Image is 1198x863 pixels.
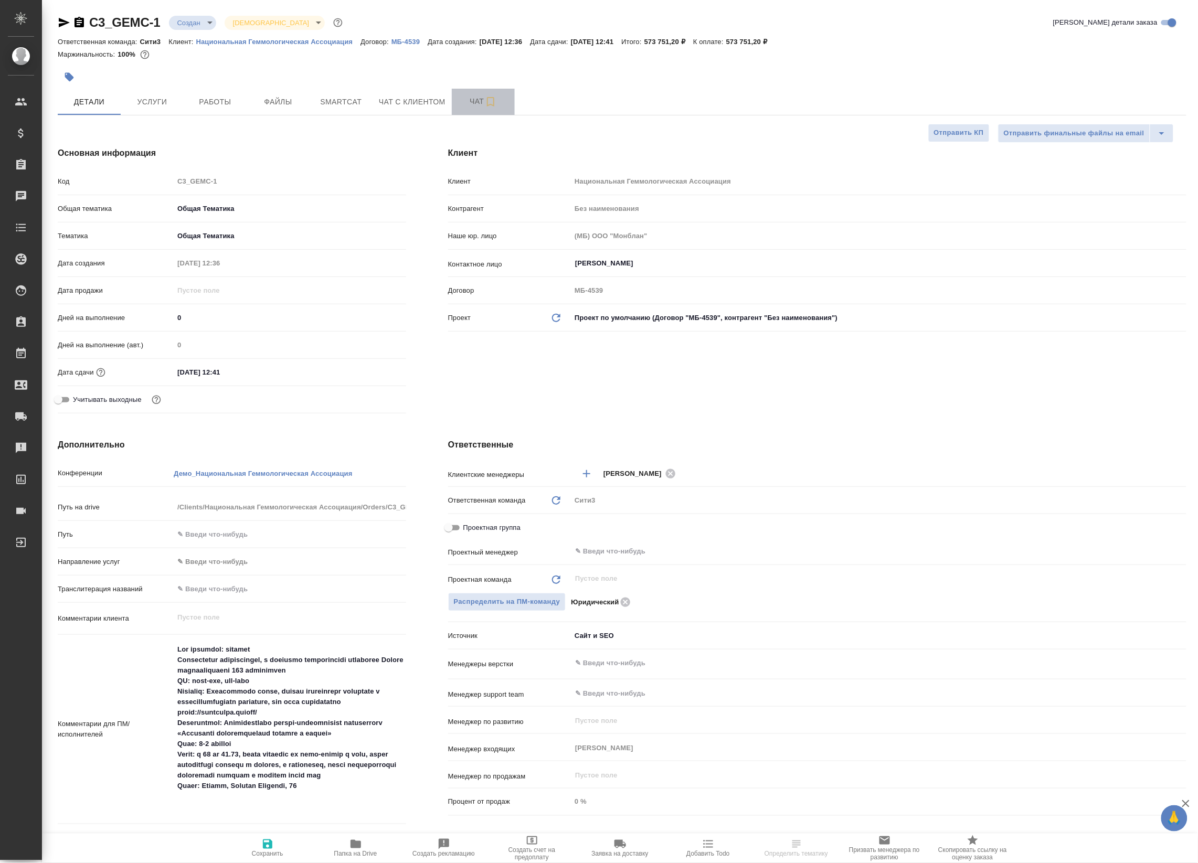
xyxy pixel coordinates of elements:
[1004,127,1144,140] span: Отправить финальные файлы на email
[252,850,283,858] span: Сохранить
[169,16,216,30] div: Создан
[1053,17,1158,28] span: [PERSON_NAME] детали заказа
[448,744,571,754] p: Менеджер входящих
[412,850,475,858] span: Создать рекламацию
[448,231,571,241] p: Наше юр. лицо
[448,574,512,585] p: Проектная команда
[174,581,406,596] input: ✎ Введи что-нибудь
[448,176,571,187] p: Клиент
[935,847,1011,861] span: Скопировать ссылку на оценку заказа
[58,502,174,513] p: Путь на drive
[448,285,571,296] p: Договор
[448,547,571,558] p: Проектный менеджер
[140,38,169,46] p: Сити3
[571,597,619,608] p: Юридический
[574,461,599,486] button: Добавить менеджера
[58,613,174,624] p: Комментарии клиента
[58,231,174,241] p: Тематика
[58,38,140,46] p: Ответственная команда:
[998,124,1174,143] div: split button
[574,545,1148,558] input: ✎ Введи что-нибудь
[316,95,366,109] span: Smartcat
[448,717,571,727] p: Менеджер по развитию
[603,468,668,479] span: [PERSON_NAME]
[196,38,361,46] p: Национальная Геммологическая Ассоциация
[448,797,571,807] p: Процент от продаж
[58,16,70,29] button: Скопировать ссылку для ЯМессенджера
[448,470,571,480] p: Клиентские менеджеры
[150,393,163,407] button: Выбери, если сб и вс нужно считать рабочими днями для выполнения заказа.
[174,553,406,571] div: ✎ Введи что-нибудь
[230,18,312,27] button: [DEMOGRAPHIC_DATA]
[94,366,108,379] button: Если добавить услуги и заполнить их объемом, то дата рассчитается автоматически
[1181,550,1183,552] button: Open
[361,38,391,46] p: Договор:
[463,523,521,533] span: Проектная группа
[494,847,570,861] span: Создать счет на предоплату
[58,258,174,269] p: Дата создания
[847,847,923,861] span: Призвать менеджера по развитию
[253,95,303,109] span: Файлы
[571,174,1186,189] input: Пустое поле
[571,38,622,46] p: [DATE] 12:41
[312,834,400,863] button: Папка на Drive
[574,657,1148,669] input: ✎ Введи что-нибудь
[726,38,775,46] p: 573 751,20 ₽
[58,50,118,58] p: Маржинальность:
[841,834,929,863] button: Призвать менеджера по развитию
[58,313,174,323] p: Дней на выполнение
[174,470,352,477] p: Демо_Национальная Геммологическая Ассоциация
[571,201,1186,216] input: Пустое поле
[168,38,196,46] p: Клиент:
[454,596,560,608] span: Распределить на ПМ-команду
[391,37,428,46] a: МБ-4539
[574,687,1148,699] input: ✎ Введи что-нибудь
[174,365,266,380] input: ✎ Введи что-нибудь
[571,794,1186,809] input: Пустое поле
[571,492,1186,509] div: Сити3
[58,468,174,478] p: Конференции
[379,95,446,109] span: Чат с клиентом
[177,557,393,567] div: ✎ Введи что-нибудь
[127,95,177,109] span: Услуги
[174,283,266,298] input: Пустое поле
[530,38,570,46] p: Дата сдачи:
[225,16,325,30] div: Создан
[174,200,406,218] div: Общая Тематика
[448,147,1186,159] h4: Клиент
[1181,262,1183,264] button: Open
[448,439,1186,451] h4: Ответственные
[174,174,406,189] input: Пустое поле
[571,283,1186,298] input: Пустое поле
[1181,662,1183,664] button: Open
[998,124,1150,143] button: Отправить финальные файлы на email
[448,689,571,700] p: Менеджер support team
[174,255,266,271] input: Пустое поле
[400,834,488,863] button: Создать рекламацию
[686,850,729,858] span: Добавить Todo
[571,627,1186,645] div: Сайт и SEO
[574,714,1162,727] input: Пустое поле
[574,769,1162,781] input: Пустое поле
[58,66,81,89] button: Добавить тэг
[929,834,1017,863] button: Скопировать ссылку на оценку заказа
[458,95,508,108] span: Чат
[571,309,1186,327] div: Проект по умолчанию (Договор "МБ-4539", контрагент "Без наименования")
[174,527,406,542] input: ✎ Введи что-нибудь
[331,16,345,29] button: Доп статусы указывают на важность/срочность заказа
[58,340,174,350] p: Дней на выполнение (авт.)
[448,593,566,611] button: Распределить на ПМ-команду
[934,127,984,139] span: Отправить КП
[196,37,361,46] a: Национальная Геммологическая Ассоциация
[73,16,86,29] button: Скопировать ссылку
[58,367,94,378] p: Дата сдачи
[448,259,571,270] p: Контактное лицо
[73,395,142,405] span: Учитывать выходные
[58,147,406,159] h4: Основная информация
[118,50,138,58] p: 100%
[391,38,428,46] p: МБ-4539
[448,495,526,506] p: Ответственная команда
[334,850,377,858] span: Папка на Drive
[58,529,174,540] p: Путь
[693,38,726,46] p: К оплате:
